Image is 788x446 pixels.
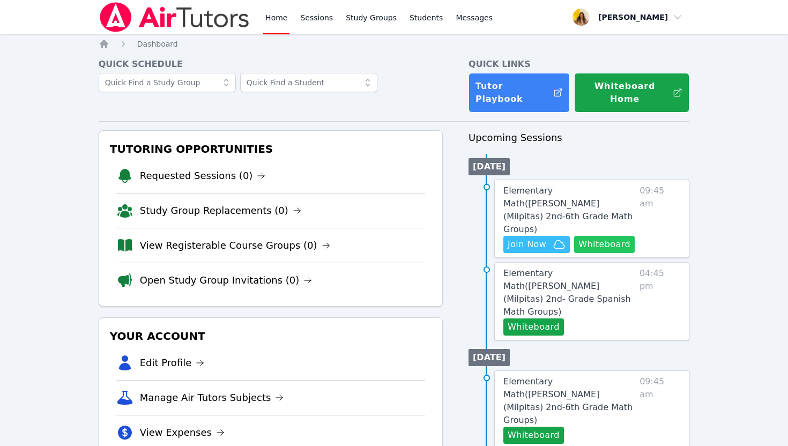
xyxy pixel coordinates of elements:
button: Whiteboard [574,236,635,253]
button: Join Now [503,236,570,253]
button: Whiteboard [503,427,564,444]
span: Elementary Math ( [PERSON_NAME] (Milpitas) 2nd- Grade Spanish Math Groups ) [503,268,631,317]
a: Elementary Math([PERSON_NAME] (Milpitas) 2nd- Grade Spanish Math Groups) [503,267,635,318]
input: Quick Find a Study Group [99,73,236,92]
a: View Expenses [140,425,225,440]
span: 09:45 am [640,184,680,253]
h4: Quick Links [469,58,689,71]
a: Edit Profile [140,355,205,370]
a: Manage Air Tutors Subjects [140,390,284,405]
button: Whiteboard Home [574,73,689,113]
a: Dashboard [137,39,178,49]
nav: Breadcrumb [99,39,690,49]
a: View Registerable Course Groups (0) [140,238,330,253]
span: 09:45 am [640,375,680,444]
li: [DATE] [469,349,510,366]
span: Join Now [508,238,546,251]
a: Requested Sessions (0) [140,168,266,183]
span: 04:45 pm [640,267,680,336]
a: Elementary Math([PERSON_NAME] (Milpitas) 2nd-6th Grade Math Groups) [503,184,635,236]
a: Study Group Replacements (0) [140,203,301,218]
span: Elementary Math ( [PERSON_NAME] (Milpitas) 2nd-6th Grade Math Groups ) [503,376,633,425]
input: Quick Find a Student [240,73,377,92]
h3: Your Account [108,326,434,346]
span: Elementary Math ( [PERSON_NAME] (Milpitas) 2nd-6th Grade Math Groups ) [503,185,633,234]
a: Elementary Math([PERSON_NAME] (Milpitas) 2nd-6th Grade Math Groups) [503,375,635,427]
span: Messages [456,12,493,23]
button: Whiteboard [503,318,564,336]
li: [DATE] [469,158,510,175]
img: Air Tutors [99,2,250,32]
h3: Upcoming Sessions [469,130,689,145]
a: Tutor Playbook [469,73,570,113]
h4: Quick Schedule [99,58,443,71]
h3: Tutoring Opportunities [108,139,434,159]
a: Open Study Group Invitations (0) [140,273,313,288]
span: Dashboard [137,40,178,48]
